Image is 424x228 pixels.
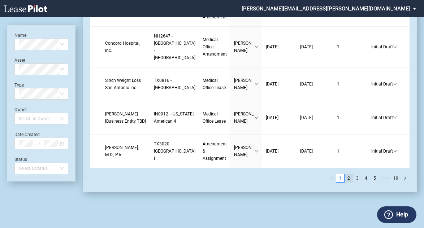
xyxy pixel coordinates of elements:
[14,132,40,137] label: Date Created
[401,174,410,183] button: right
[234,110,254,125] span: [PERSON_NAME]
[300,114,330,121] a: [DATE]
[203,111,226,124] span: Medical Office Lease
[337,148,364,155] a: 1
[203,110,227,125] a: Medical Office Lease
[371,148,393,155] span: Initial Draft
[266,114,293,121] a: [DATE]
[14,33,26,38] label: Name
[105,41,140,53] span: Concord Hospital, Inc.
[105,110,147,125] a: [PERSON_NAME] [Business Entity TBD]
[345,174,353,182] a: 2
[105,111,146,124] span: Dr. Esteban Velez [Business Entity TBD]
[154,140,195,162] a: TX3020 - [GEOGRAPHIC_DATA] I
[254,45,259,49] span: down
[154,110,195,125] a: IN0012 - [US_STATE] American 4
[393,82,397,86] span: down
[234,77,254,91] span: [PERSON_NAME]
[266,44,278,49] span: [DATE]
[393,115,397,120] span: down
[105,40,147,54] a: Concord Hospital, Inc.
[345,174,353,183] li: 2
[371,80,393,88] span: Initial Draft
[300,148,330,155] a: [DATE]
[327,174,336,183] button: left
[362,174,371,183] li: 4
[203,36,227,58] a: Medical Office Amendment
[234,144,254,158] span: [PERSON_NAME]
[154,77,195,91] a: TX0816 - [GEOGRAPHIC_DATA]
[14,107,27,112] label: Owner
[266,43,293,51] a: [DATE]
[154,78,195,90] span: TX0816 - Stone Oak
[300,80,330,88] a: [DATE]
[203,37,227,57] span: Medical Office Amendment
[203,78,226,90] span: Medical Office Lease
[300,44,313,49] span: [DATE]
[36,141,41,146] span: swap-right
[300,115,313,120] span: [DATE]
[391,174,401,183] li: 19
[371,43,393,51] span: Initial Draft
[354,174,362,182] a: 3
[353,174,362,183] li: 3
[105,144,147,158] a: [PERSON_NAME], M.D., P.A.
[266,80,293,88] a: [DATE]
[254,149,259,153] span: down
[266,149,278,154] span: [DATE]
[154,32,195,61] a: NH2647 - [GEOGRAPHIC_DATA] - [GEOGRAPHIC_DATA]
[266,82,278,87] span: [DATE]
[362,174,370,182] a: 4
[391,174,401,182] a: 19
[105,145,139,157] span: Ana Cecilia Lorenzo, M.D., P.A.
[337,114,364,121] a: 1
[377,206,416,223] button: Help
[336,174,345,183] li: 1
[330,176,333,180] span: left
[14,83,24,88] label: Type
[371,174,379,182] a: 5
[327,174,336,183] li: Previous Page
[154,111,194,124] span: IN0012 - Indiana American 4
[337,43,364,51] a: 1
[337,115,339,120] span: 1
[337,44,339,49] span: 1
[371,174,379,183] li: 5
[203,141,227,161] span: Amendment & Assignment
[403,176,407,180] span: right
[379,174,391,183] span: •••
[266,148,293,155] a: [DATE]
[393,45,397,49] span: down
[401,174,410,183] li: Next Page
[337,80,364,88] a: 1
[203,77,227,91] a: Medical Office Lease
[337,149,339,154] span: 1
[396,210,408,219] label: Help
[105,78,141,90] span: Sinch Weight Loss San Antonio Inc.
[105,77,147,91] a: Sinch Weight Loss San Antonio Inc.
[36,141,41,146] span: to
[234,40,254,54] span: [PERSON_NAME]
[300,82,313,87] span: [DATE]
[14,157,27,162] label: Status
[300,149,313,154] span: [DATE]
[254,115,259,120] span: down
[203,140,227,162] a: Amendment & Assignment
[337,82,339,87] span: 1
[393,149,397,153] span: down
[14,58,25,63] label: Asset
[266,115,278,120] span: [DATE]
[154,34,195,60] span: NH2647 - Concord - Horseshoe Pond
[371,114,393,121] span: Initial Draft
[300,43,330,51] a: [DATE]
[336,174,344,182] a: 1
[154,141,195,161] span: TX3020 - Centennial Medical Pavilion I
[379,174,391,183] li: Next 5 Pages
[254,82,259,86] span: down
